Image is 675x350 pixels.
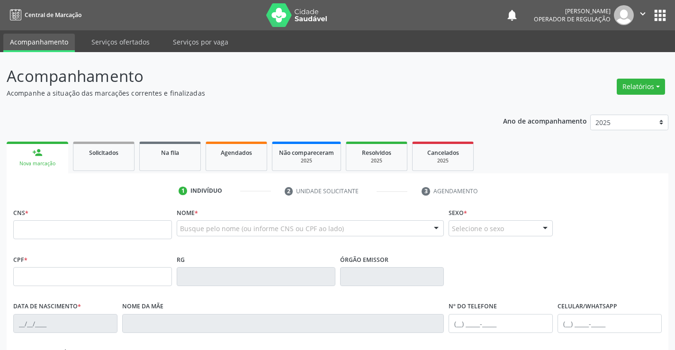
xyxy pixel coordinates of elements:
label: CNS [13,206,28,220]
span: Solicitados [89,149,118,157]
div: 2025 [419,157,467,164]
span: Selecione o sexo [452,224,504,233]
label: Data de nascimento [13,299,81,314]
p: Acompanhamento [7,64,470,88]
div: [PERSON_NAME] [534,7,611,15]
input: (__) _____-_____ [449,314,553,333]
a: Serviços por vaga [166,34,235,50]
button: notifications [505,9,519,22]
span: Resolvidos [362,149,391,157]
span: Não compareceram [279,149,334,157]
a: Central de Marcação [7,7,81,23]
label: Celular/WhatsApp [558,299,617,314]
img: img [614,5,634,25]
label: Nº do Telefone [449,299,497,314]
label: RG [177,252,185,267]
div: Indivíduo [190,187,222,195]
a: Acompanhamento [3,34,75,52]
label: Sexo [449,206,467,220]
label: Nome da mãe [122,299,163,314]
a: Serviços ofertados [85,34,156,50]
span: Na fila [161,149,179,157]
span: Cancelados [427,149,459,157]
input: (__) _____-_____ [558,314,662,333]
span: Busque pelo nome (ou informe CNS ou CPF ao lado) [180,224,344,233]
button:  [634,5,652,25]
button: Relatórios [617,79,665,95]
button: apps [652,7,668,24]
input: __/__/____ [13,314,117,333]
div: 2025 [279,157,334,164]
span: Operador de regulação [534,15,611,23]
div: Nova marcação [13,160,62,167]
p: Acompanhe a situação das marcações correntes e finalizadas [7,88,470,98]
span: Central de Marcação [25,11,81,19]
span: Agendados [221,149,252,157]
div: 1 [179,187,187,195]
label: Nome [177,206,198,220]
p: Ano de acompanhamento [503,115,587,126]
div: person_add [32,147,43,158]
label: Órgão emissor [340,252,388,267]
label: CPF [13,252,27,267]
i:  [638,9,648,19]
div: 2025 [353,157,400,164]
